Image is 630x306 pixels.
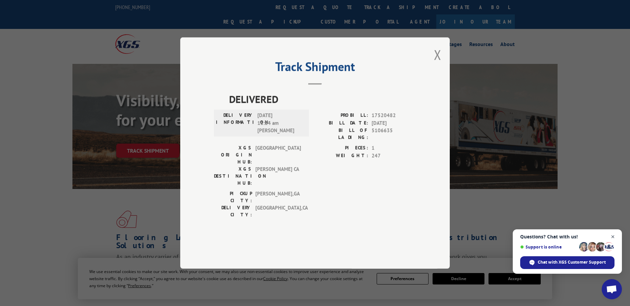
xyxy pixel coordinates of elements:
[315,152,368,160] label: WEIGHT:
[216,112,254,135] label: DELIVERY INFORMATION:
[315,119,368,127] label: BILL DATE:
[315,112,368,119] label: PROBILL:
[520,244,577,250] span: Support is online
[520,256,615,269] span: Chat with XGS Customer Support
[520,234,615,239] span: Questions? Chat with us!
[602,279,622,299] a: Open chat
[372,112,416,119] span: 17520482
[214,190,252,204] label: PICKUP CITY:
[255,190,301,204] span: [PERSON_NAME] , GA
[214,165,252,187] label: XGS DESTINATION HUB:
[538,259,606,265] span: Chat with XGS Customer Support
[257,112,303,135] span: [DATE] 11:24 am [PERSON_NAME]
[255,165,301,187] span: [PERSON_NAME] CA
[315,144,368,152] label: PIECES:
[372,152,416,160] span: 247
[214,144,252,165] label: XGS ORIGIN HUB:
[214,204,252,218] label: DELIVERY CITY:
[214,62,416,75] h2: Track Shipment
[372,119,416,127] span: [DATE]
[315,127,368,141] label: BILL OF LADING:
[372,144,416,152] span: 1
[229,91,416,107] span: DELIVERED
[372,127,416,141] span: 5106635
[255,204,301,218] span: [GEOGRAPHIC_DATA] , CA
[434,46,441,64] button: Close modal
[255,144,301,165] span: [GEOGRAPHIC_DATA]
